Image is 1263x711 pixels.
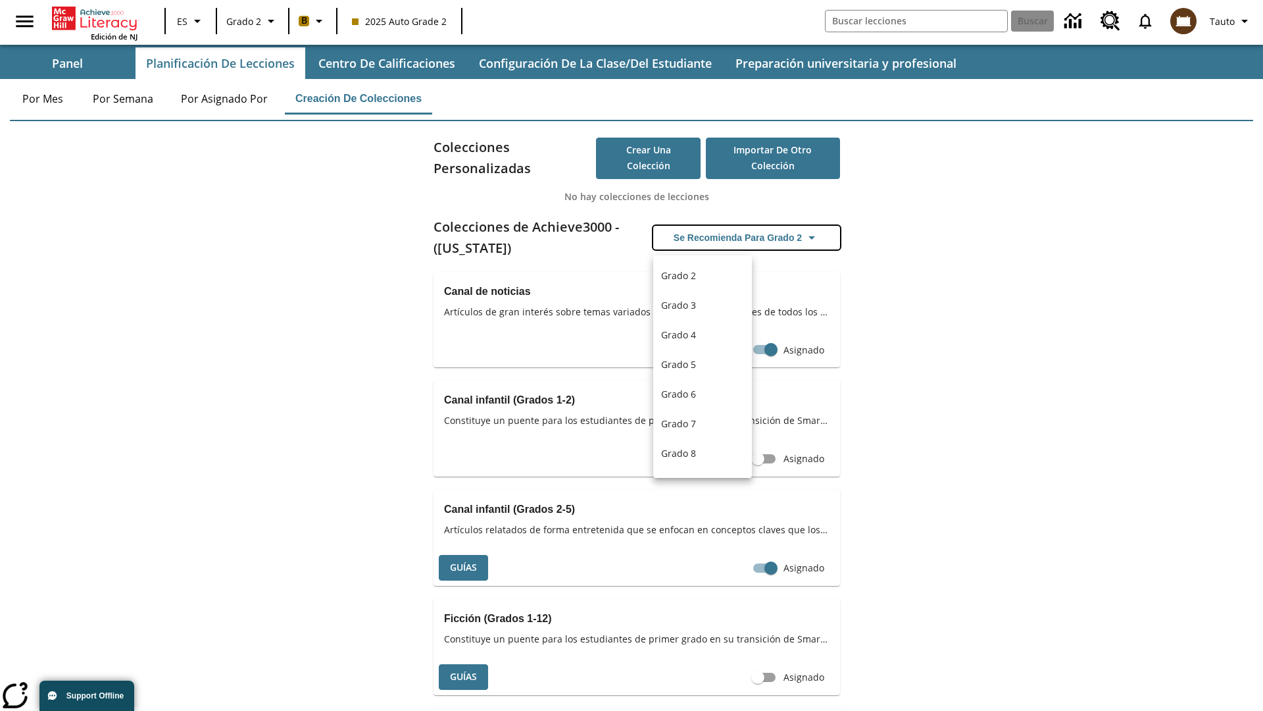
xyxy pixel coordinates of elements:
p: Grado 4 [661,328,696,342]
p: Grado 3 [661,298,696,312]
p: Grado 5 [661,357,696,371]
p: Grado 9 [661,476,696,490]
p: Grado 7 [661,417,696,431]
p: Grado 8 [661,446,696,460]
p: Grado 2 [661,269,696,282]
p: Grado 6 [661,387,696,401]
